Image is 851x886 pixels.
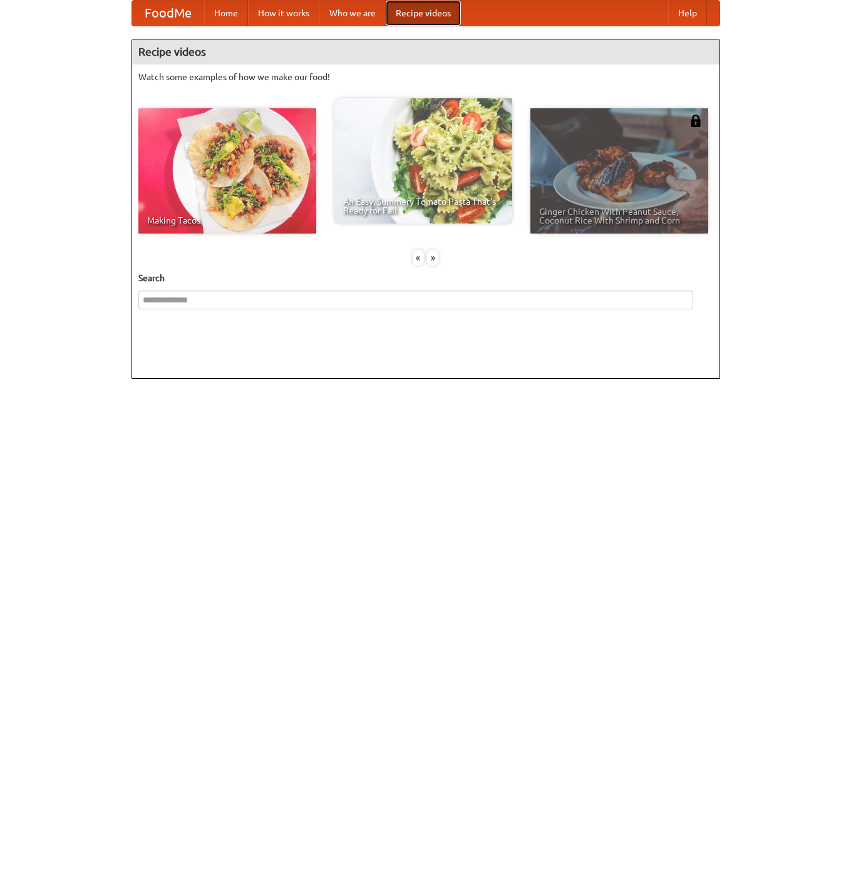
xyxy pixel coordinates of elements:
span: An Easy, Summery Tomato Pasta That's Ready for Fall [343,197,503,215]
div: « [413,250,424,265]
a: Recipe videos [386,1,461,26]
p: Watch some examples of how we make our food! [138,71,713,83]
a: Who we are [319,1,386,26]
a: Help [668,1,707,26]
a: FoodMe [132,1,204,26]
a: Home [204,1,248,26]
div: » [427,250,438,265]
a: How it works [248,1,319,26]
a: An Easy, Summery Tomato Pasta That's Ready for Fall [334,98,512,224]
h4: Recipe videos [132,39,719,64]
span: Making Tacos [147,216,307,225]
a: Making Tacos [138,108,316,234]
h5: Search [138,272,713,284]
img: 483408.png [689,115,702,127]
